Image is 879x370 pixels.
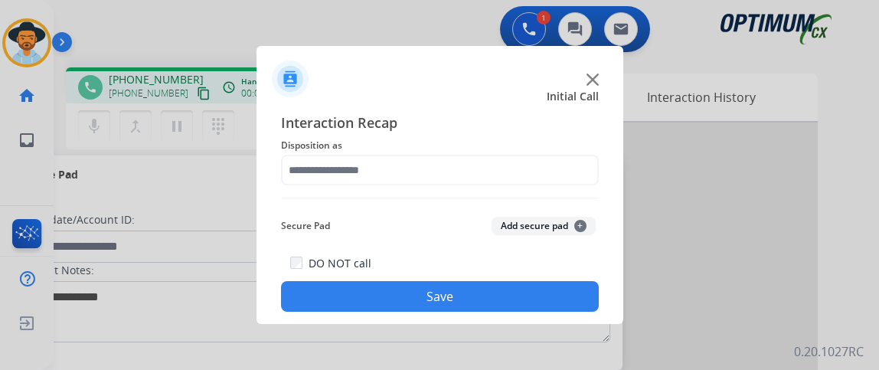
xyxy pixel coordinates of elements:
[492,217,596,235] button: Add secure pad+
[547,89,599,104] span: Initial Call
[794,342,864,361] p: 0.20.1027RC
[281,136,599,155] span: Disposition as
[281,217,330,235] span: Secure Pad
[574,220,587,232] span: +
[272,61,309,97] img: contactIcon
[281,112,599,136] span: Interaction Recap
[309,256,371,271] label: DO NOT call
[281,281,599,312] button: Save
